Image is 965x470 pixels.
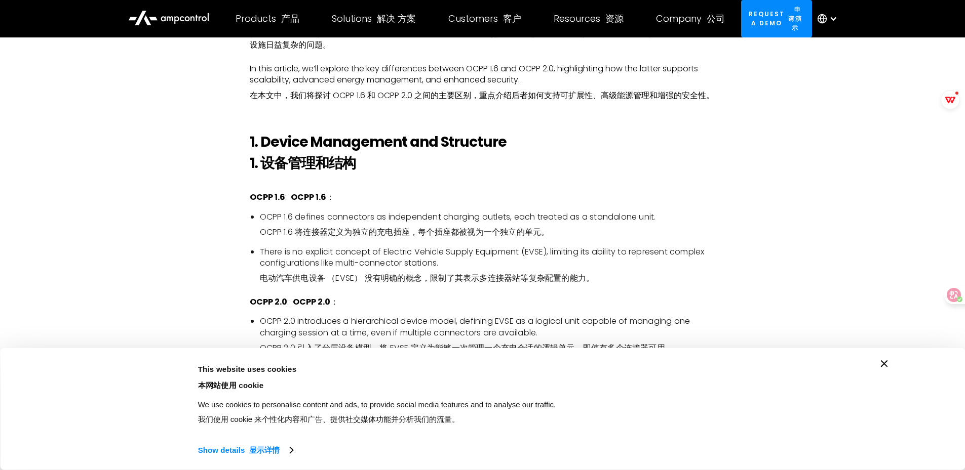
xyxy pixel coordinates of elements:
font: 好 [797,370,805,379]
strong: 1. Device Management and Structure [250,132,507,173]
font: 产品 [281,12,299,25]
div: Solutions 解决 方案 [332,13,416,24]
font: 公司 [707,12,725,25]
font: 1. 设备管理和结构 [250,153,356,173]
div: Solutions [332,13,416,24]
div: This website uses cookies [198,363,694,395]
div: Resources 资源 [554,13,624,24]
div: Customers [448,13,521,24]
span: We use cookies to personalise content and ads, to provide social media features and to analyse ou... [198,400,556,423]
font: 本网站使用 cookie [198,380,264,389]
li: There is no explicit concept of Electric Vehicle Supply Equipment (EVSE), limiting its ability to... [260,246,716,288]
a: Show details 显示详情 [198,443,293,458]
button: Okay 好 [717,360,862,390]
p: : [250,296,716,308]
font: 在本文中，我们将探讨 OCPP 1.6 和 OCPP 2.0 之间的主要区别，重点介绍后者如何支持可扩展性、高级能源管理和增强的安全性。 [250,90,714,101]
button: Close banner [881,360,888,367]
font: OCPP 2.0 引入了分层设备模型，将 EVSE 定义为能够一次管理一个充电会话的逻辑单元，即使有多个连接器可用。 [260,342,674,354]
strong: OCPP 2.0 [250,296,287,308]
font: 解决 方案 [377,12,416,25]
font: 我们使用 cookie 来个性化内容和广告、提供社交媒体功能并分析我们的流量。 [198,415,460,423]
div: Company [656,13,725,24]
p: In this article, we’ll explore the key differences between OCPP 1.6 and OCPP 2.0, highlighting ho... [250,63,716,105]
strong: OCPP 1.6 [291,191,326,203]
div: Customers 客户 [448,13,521,24]
div: Resources [554,13,624,24]
li: OCPP 2.0 introduces a hierarchical device model, defining EVSE as a logical unit capable of manag... [260,316,716,358]
font: OCPP 1.6 将连接器定义为独立的充电插座，每个插座都被视为一个独立的单元。 [260,226,550,238]
div: Products 产品 [236,13,299,24]
div: Products [236,13,299,24]
font: 申请演示 [788,5,802,32]
font: 电动汽车供电设备 （EVSE） 没有明确的概念，限制了其表示多连接器站等复杂配置的能力。 [260,272,595,284]
font: 客户 [503,12,521,25]
font: 资源 [605,12,624,25]
font: ： [293,296,338,308]
li: OCPP 1.6 defines connectors as independent charging outlets, each treated as a standalone unit. [260,211,716,242]
font: ： [291,191,334,203]
div: Company 公司 [656,13,725,24]
strong: OCPP 2.0 [293,296,330,308]
p: : [250,192,716,203]
strong: OCPP 1.6 [250,191,285,203]
font: 显示详情 [249,446,280,454]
